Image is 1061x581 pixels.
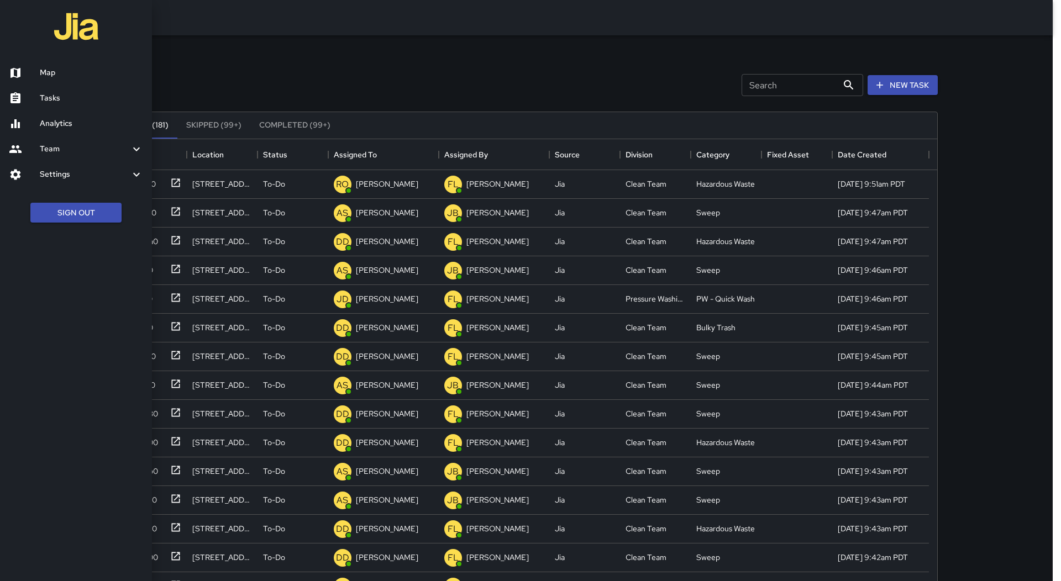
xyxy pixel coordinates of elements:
h6: Tasks [40,92,143,104]
h6: Map [40,67,143,79]
button: Sign Out [30,203,122,223]
h6: Settings [40,168,130,181]
h6: Analytics [40,118,143,130]
h6: Team [40,143,130,155]
img: jia-logo [54,4,98,49]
